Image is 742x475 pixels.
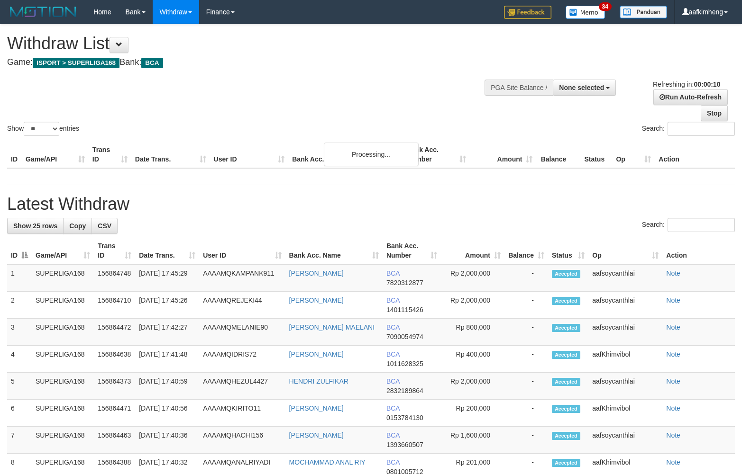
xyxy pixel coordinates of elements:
td: Rp 1,600,000 [441,427,504,454]
td: SUPERLIGA168 [32,373,94,400]
td: 156864638 [94,346,135,373]
a: Show 25 rows [7,218,64,234]
span: Accepted [552,405,580,413]
label: Show entries [7,122,79,136]
th: Action [655,141,735,168]
a: Copy [63,218,92,234]
td: Rp 200,000 [441,400,504,427]
span: Copy 2832189864 to clipboard [386,387,423,394]
span: Accepted [552,459,580,467]
th: ID: activate to sort column descending [7,237,32,264]
img: Button%20Memo.svg [566,6,605,19]
td: - [504,346,548,373]
td: AAAAMQKAMPANK911 [199,264,285,292]
a: HENDRI ZULFIKAR [289,377,348,385]
td: 1 [7,264,32,292]
a: [PERSON_NAME] MAELANI [289,323,375,331]
th: Bank Acc. Name [288,141,403,168]
strong: 00:00:10 [694,81,720,88]
span: BCA [386,323,400,331]
th: Date Trans. [131,141,210,168]
th: Amount: activate to sort column ascending [441,237,504,264]
td: 4 [7,346,32,373]
span: BCA [386,296,400,304]
span: BCA [386,458,400,466]
th: Balance: activate to sort column ascending [504,237,548,264]
img: MOTION_logo.png [7,5,79,19]
span: Accepted [552,351,580,359]
a: [PERSON_NAME] [289,296,344,304]
td: aafsoycanthlai [588,319,662,346]
span: ISPORT > SUPERLIGA168 [33,58,119,68]
th: User ID [210,141,289,168]
td: 156864748 [94,264,135,292]
span: Copy 1393660507 to clipboard [386,441,423,448]
a: CSV [92,218,118,234]
span: BCA [386,350,400,358]
td: - [504,264,548,292]
span: BCA [386,377,400,385]
th: Trans ID [89,141,131,168]
td: aafsoycanthlai [588,373,662,400]
input: Search: [668,218,735,232]
a: Run Auto-Refresh [653,89,728,105]
span: BCA [386,431,400,439]
td: AAAAMQREJEKI44 [199,292,285,319]
td: [DATE] 17:40:36 [135,427,199,454]
input: Search: [668,122,735,136]
span: Show 25 rows [13,222,57,230]
a: Note [666,377,680,385]
span: Refreshing in: [653,81,720,88]
th: Balance [536,141,580,168]
th: Bank Acc. Number: activate to sort column ascending [383,237,441,264]
td: aafsoycanthlai [588,264,662,292]
span: CSV [98,222,111,230]
td: AAAAMQHEZUL4427 [199,373,285,400]
td: 7 [7,427,32,454]
td: 5 [7,373,32,400]
a: Note [666,458,680,466]
th: Status: activate to sort column ascending [548,237,588,264]
label: Search: [642,218,735,232]
button: None selected [553,80,616,96]
a: [PERSON_NAME] [289,350,344,358]
span: BCA [141,58,163,68]
th: Game/API [22,141,89,168]
td: 156864472 [94,319,135,346]
th: Trans ID: activate to sort column ascending [94,237,135,264]
span: Accepted [552,378,580,386]
td: SUPERLIGA168 [32,264,94,292]
span: Accepted [552,297,580,305]
a: Note [666,296,680,304]
select: Showentries [24,122,59,136]
td: SUPERLIGA168 [32,292,94,319]
a: MOCHAMMAD ANAL RIY [289,458,366,466]
td: Rp 2,000,000 [441,373,504,400]
th: Op [612,141,655,168]
td: 2 [7,292,32,319]
td: SUPERLIGA168 [32,427,94,454]
td: - [504,373,548,400]
th: ID [7,141,22,168]
td: AAAAMQHACHI156 [199,427,285,454]
td: [DATE] 17:41:48 [135,346,199,373]
img: Feedback.jpg [504,6,551,19]
h1: Latest Withdraw [7,195,735,214]
span: Accepted [552,270,580,278]
td: 156864710 [94,292,135,319]
span: Copy 1011628325 to clipboard [386,360,423,367]
th: Bank Acc. Name: activate to sort column ascending [285,237,383,264]
td: 156864373 [94,373,135,400]
td: SUPERLIGA168 [32,400,94,427]
a: Stop [701,105,728,121]
div: Processing... [324,143,419,166]
span: Copy 7090054974 to clipboard [386,333,423,341]
span: Copy 1401115426 to clipboard [386,306,423,314]
td: 3 [7,319,32,346]
td: aafsoycanthlai [588,427,662,454]
td: 6 [7,400,32,427]
img: panduan.png [620,6,667,18]
td: [DATE] 17:45:26 [135,292,199,319]
th: Bank Acc. Number [403,141,470,168]
th: Action [662,237,735,264]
